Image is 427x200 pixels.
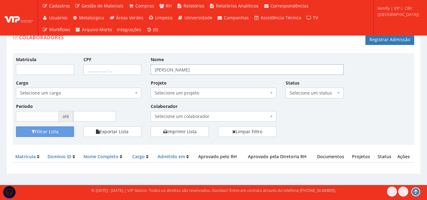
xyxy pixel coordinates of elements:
th: Ações [395,151,414,163]
span: Correspondências [270,3,309,9]
span: Selecione um status [290,90,336,96]
span: Metalúrgica [79,15,104,21]
span: Selecione um cargo [16,88,141,98]
th: Status [374,151,395,163]
span: Relatórios [183,3,204,9]
th: Aprovado pelo RH [193,151,242,163]
a: Usuários [40,12,70,24]
span: kemilly | VIP L. CBV ([GEOGRAPHIC_DATA]) [378,5,419,17]
a: Áreas Verdes [107,12,146,24]
a: Workflows [40,24,73,36]
span: TV [313,15,318,21]
a: Assistência Técnica [251,12,304,24]
a: Cargo [132,154,145,159]
a: TV [304,12,321,24]
span: Assistência Técnica [261,15,301,21]
button: Exportar Lista [83,126,142,137]
a: Integrações [114,24,144,36]
span: Relatórios Analíticos [216,3,259,9]
span: Selecione um colaborador [151,111,276,122]
label: Status [286,80,299,86]
label: Projeto [151,80,167,86]
img: logo [5,13,33,22]
a: Limpeza [146,12,175,24]
span: Áreas Verdes [116,15,143,21]
th: Projetos [348,151,374,163]
a: Matrícula [15,154,36,159]
span: (0) [153,27,158,32]
span: Compras [135,3,154,9]
a: Limpar Filtro [218,126,276,137]
span: até [59,111,73,122]
span: Selecione um projeto [151,88,276,98]
span: Selecione um projeto [155,90,268,96]
div: © [DATE] - [DATE] | VIP Gestor. Todos os direitos são reservados. Dúvidas? Entre em contato atrav... [91,188,336,193]
a: Metalúrgica [70,12,107,24]
span: Selecione um status [286,88,344,98]
span: Cadastros [49,3,70,9]
span: Colaboradores [19,34,64,41]
a: Campanhas [215,12,252,24]
label: Nome [151,56,164,63]
button: Filtrar Lista [16,126,74,137]
span: Usuários [49,15,68,21]
a: Admitido em [158,154,185,159]
label: Colaborador [151,103,178,110]
label: Cargo [16,80,28,86]
span: Integrações [117,27,141,32]
span: RH [166,3,172,9]
th: Documentos [313,151,348,163]
a: Universidade [175,12,215,24]
span: Workflows [49,27,70,32]
a: Arquivo Morto [73,24,115,36]
span: Limpeza [155,15,173,21]
label: Matrícula [16,56,36,63]
label: CPF [83,56,92,63]
th: Aprovado pela Diretoria RH [242,151,313,163]
a: Nome Completo [83,154,118,159]
a: Imprimir Lista [151,126,209,137]
span: Gestão de Materiais [82,3,123,9]
span: Selecione um cargo [20,90,133,96]
a: (0) [144,24,161,36]
span: Universidade [184,15,212,21]
input: ___.___.___-__ [83,64,142,75]
label: Período [16,103,33,110]
a: Domínio ID [48,154,71,159]
span: Campanhas [224,15,249,21]
span: Selecione um colaborador [155,113,268,120]
span: Arquivo Morto [82,27,112,32]
a: Registrar Admissão [365,34,414,45]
